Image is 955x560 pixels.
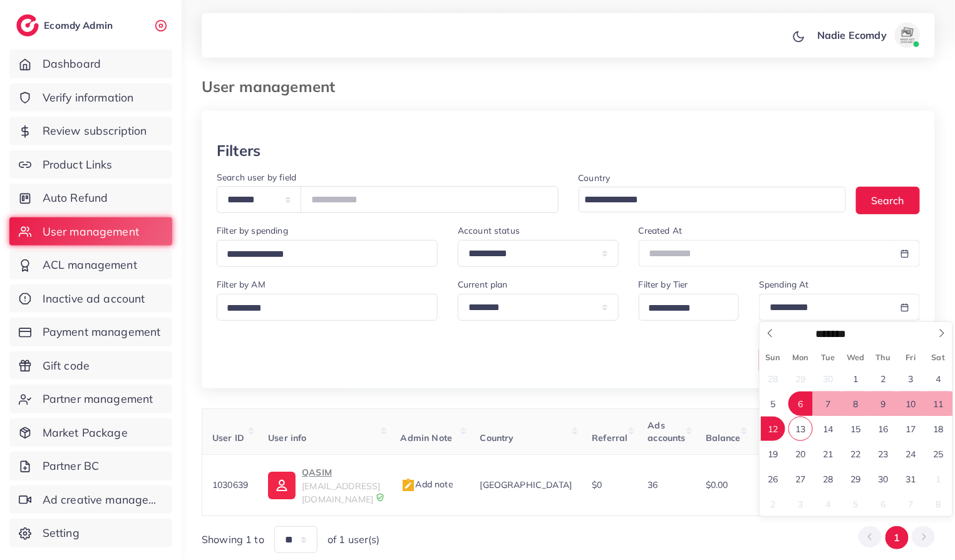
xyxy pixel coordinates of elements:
span: September 28, 2025 [761,366,785,391]
span: Tue [815,353,842,361]
a: Partner BC [9,452,172,480]
span: October 25, 2025 [926,442,951,466]
span: November 3, 2025 [788,492,813,516]
span: Ads accounts [648,420,686,443]
span: Dashboard [43,56,101,72]
select: Month [814,328,856,341]
span: October 26, 2025 [761,467,785,491]
a: Gift code [9,351,172,380]
span: November 5, 2025 [844,492,868,516]
a: ACL management [9,251,172,279]
span: October 12, 2025 [761,417,785,441]
a: QASIM[EMAIL_ADDRESS][DOMAIN_NAME] [268,465,380,506]
span: October 7, 2025 [816,391,840,416]
span: Ad creative management [43,492,163,508]
span: October 13, 2025 [788,417,813,441]
span: Setting [43,525,80,541]
span: October 15, 2025 [844,417,868,441]
label: Search user by field [217,171,296,184]
label: Filter by spending [217,224,288,237]
label: Current plan [458,278,508,291]
span: Mon [787,353,815,361]
span: Add note [401,479,453,490]
img: 9CAL8B2pu8EFxCJHYAAAAldEVYdGRhdGU6Y3JlYXRlADIwMjItMTItMDlUMDQ6NTg6MzkrMDA6MDBXSlgLAAAAJXRFWHRkYXR... [376,493,385,502]
img: logo [16,14,39,36]
button: Search [856,187,920,214]
span: Partner management [43,391,153,407]
span: Wed [842,353,870,361]
span: October 29, 2025 [844,467,868,491]
span: October 6, 2025 [788,391,813,416]
span: October 23, 2025 [871,442,896,466]
a: Verify information [9,83,172,112]
span: Fri [897,353,925,361]
input: Search for option [644,299,723,318]
span: $0 [592,479,602,490]
span: November 2, 2025 [761,492,785,516]
span: October 28, 2025 [816,467,840,491]
div: Search for option [217,240,438,267]
span: 36 [648,479,658,490]
span: Admin Note [401,432,453,443]
span: October 18, 2025 [926,417,951,441]
span: Sun [760,353,787,361]
span: Inactive ad account [43,291,145,307]
span: User info [268,432,306,443]
span: Sat [925,353,952,361]
a: logoEcomdy Admin [16,14,116,36]
span: November 4, 2025 [816,492,840,516]
span: Country [480,432,514,443]
a: Product Links [9,150,172,179]
label: Filter by AM [217,278,266,291]
span: October 16, 2025 [871,417,896,441]
a: Inactive ad account [9,284,172,313]
span: Review subscription [43,123,147,139]
a: Payment management [9,318,172,346]
span: October 22, 2025 [844,442,868,466]
h2: Ecomdy Admin [44,19,116,31]
label: Filter by Tier [639,278,688,291]
span: October 30, 2025 [871,467,896,491]
a: Ad creative management [9,485,172,514]
label: Spending At [759,278,809,291]
span: Partner BC [43,458,100,474]
span: October 5, 2025 [761,391,785,416]
div: Search for option [579,187,847,212]
input: Search for option [222,299,421,318]
span: October 19, 2025 [761,442,785,466]
span: Referral [592,432,627,443]
span: October 4, 2025 [926,366,951,391]
input: Year [857,328,896,340]
span: October 27, 2025 [788,467,813,491]
span: 1030639 [212,479,248,490]
span: September 30, 2025 [816,366,840,391]
span: User management [43,224,139,240]
span: October 2, 2025 [871,366,896,391]
span: Gift code [43,358,90,374]
span: ACL management [43,257,137,273]
a: Auto Refund [9,184,172,212]
h3: User management [202,78,345,96]
span: Verify information [43,90,134,106]
label: Account status [458,224,520,237]
span: Product Links [43,157,113,173]
span: Auto Refund [43,190,108,206]
span: November 7, 2025 [899,492,923,516]
span: October 24, 2025 [899,442,923,466]
span: October 3, 2025 [899,366,923,391]
span: [EMAIL_ADDRESS][DOMAIN_NAME] [302,480,380,504]
ul: Pagination [859,526,935,549]
h3: Filters [217,142,261,160]
label: Country [579,172,611,184]
span: Payment management [43,324,161,340]
a: Setting [9,519,172,547]
div: Search for option [217,294,438,321]
a: Market Package [9,418,172,447]
span: October 20, 2025 [788,442,813,466]
a: Dashboard [9,49,172,78]
span: October 21, 2025 [816,442,840,466]
span: October 9, 2025 [871,391,896,416]
span: $0.00 [706,479,728,490]
label: Created At [639,224,683,237]
span: Balance [706,432,741,443]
